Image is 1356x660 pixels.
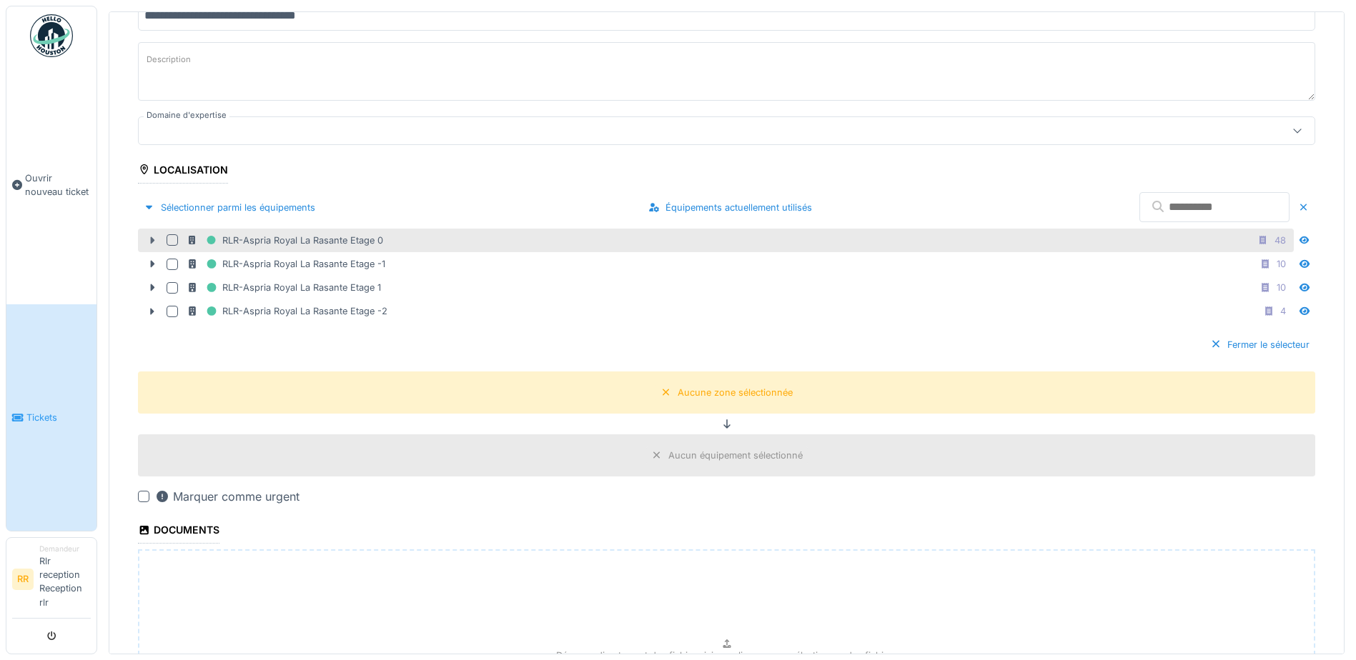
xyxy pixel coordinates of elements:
[12,544,91,619] a: RR DemandeurRlr reception Reception rlr
[138,198,321,217] div: Sélectionner parmi les équipements
[144,51,194,69] label: Description
[39,544,91,615] li: Rlr reception Reception rlr
[668,449,803,462] div: Aucun équipement sélectionné
[643,198,818,217] div: Équipements actuellement utilisés
[12,569,34,590] li: RR
[1277,257,1286,271] div: 10
[1277,281,1286,294] div: 10
[30,14,73,57] img: Badge_color-CXgf-gQk.svg
[1204,335,1315,354] div: Fermer le sélecteur
[678,386,793,399] div: Aucune zone sélectionnée
[138,159,228,184] div: Localisation
[1275,234,1286,247] div: 48
[187,255,385,273] div: RLR-Aspria Royal La Rasante Etage -1
[26,411,91,424] span: Tickets
[39,544,91,554] div: Demandeur
[187,279,381,296] div: RLR-Aspria Royal La Rasante Etage 1
[6,304,96,530] a: Tickets
[187,302,387,320] div: RLR-Aspria Royal La Rasante Etage -2
[187,231,383,249] div: RLR-Aspria Royal La Rasante Etage 0
[155,488,300,505] div: Marquer comme urgent
[25,171,91,199] span: Ouvrir nouveau ticket
[138,519,219,544] div: Documents
[1280,304,1286,318] div: 4
[144,109,229,121] label: Domaine d'expertise
[6,65,96,304] a: Ouvrir nouveau ticket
